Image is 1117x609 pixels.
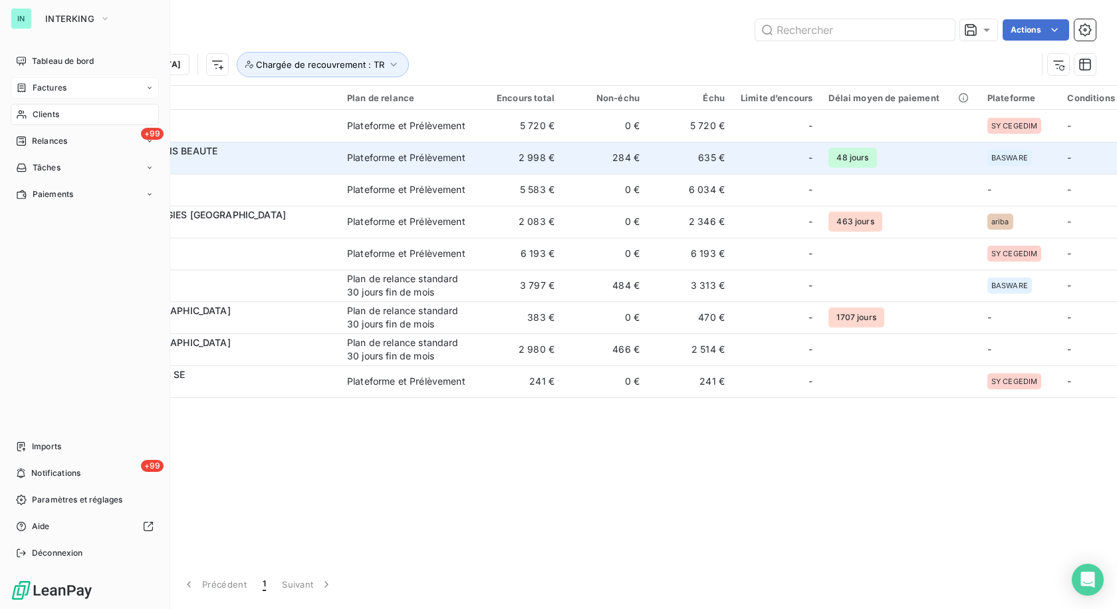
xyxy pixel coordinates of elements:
[347,375,465,388] div: Plateforme et Prélèvement
[477,270,562,302] td: 3 797 €
[1072,564,1104,596] div: Open Intercom Messenger
[648,110,733,142] td: 5 720 €
[1003,19,1069,41] button: Actions
[31,467,80,479] span: Notifications
[808,343,812,356] span: -
[562,302,648,333] td: 0 €
[485,93,555,103] div: Encours total
[648,365,733,397] td: 241 €
[256,59,384,70] span: Chargée de recouvrement : TR
[347,151,465,164] div: Plateforme et Prélèvement
[648,302,733,333] td: 470 €
[808,183,812,196] span: -
[562,365,648,397] td: 0 €
[92,254,331,267] span: I231002577
[991,377,1038,385] span: SY CEGEDIM
[347,93,469,103] div: Plan de relance
[808,247,812,260] span: -
[562,333,648,365] td: 466 €
[141,128,164,140] span: +99
[562,110,648,142] td: 0 €
[92,317,331,331] span: I229001302
[991,250,1038,258] span: SY CEGEDIM
[347,215,465,228] div: Plateforme et Prélèvement
[808,119,812,132] span: -
[648,238,733,270] td: 6 193 €
[1067,375,1071,387] span: -
[263,578,266,591] span: 1
[347,304,469,331] div: Plan de relance standard 30 jours fin de mois
[477,302,562,333] td: 383 €
[477,333,562,365] td: 2 980 €
[562,142,648,174] td: 284 €
[347,336,469,363] div: Plan de relance standard 30 jours fin de mois
[32,441,61,453] span: Imports
[991,122,1038,130] span: SY CEGEDIM
[33,162,61,174] span: Tâches
[11,580,93,601] img: Logo LeanPay
[477,206,562,238] td: 2 083 €
[808,375,812,388] span: -
[828,212,882,232] span: 463 jours
[987,311,991,323] span: -
[1067,248,1071,259] span: -
[987,93,1052,103] div: Plateforme
[477,238,562,270] td: 6 193 €
[1067,311,1071,323] span: -
[92,126,331,139] span: I54018362
[141,460,164,472] span: +99
[92,190,331,203] span: I125005993
[174,570,255,598] button: Précédent
[808,151,812,164] span: -
[562,174,648,206] td: 0 €
[648,142,733,174] td: 635 €
[562,238,648,270] td: 0 €
[45,13,94,24] span: INTERKING
[741,93,812,103] div: Limite d’encours
[32,494,122,506] span: Paramètres et réglages
[477,174,562,206] td: 5 583 €
[347,247,465,260] div: Plateforme et Prélèvement
[237,52,409,77] button: Chargée de recouvrement : TR
[1067,216,1071,227] span: -
[991,282,1028,290] span: BASWARE
[477,142,562,174] td: 2 998 €
[648,333,733,365] td: 2 514 €
[1067,152,1071,163] span: -
[32,55,94,67] span: Tableau de bord
[828,93,971,103] div: Délai moyen de paiement
[808,215,812,228] span: -
[1067,120,1071,131] span: -
[648,206,733,238] td: 2 346 €
[808,311,812,324] span: -
[347,119,465,132] div: Plateforme et Prélèvement
[562,206,648,238] td: 0 €
[32,135,67,147] span: Relances
[648,270,733,302] td: 3 313 €
[477,110,562,142] td: 5 720 €
[1067,343,1071,355] span: -
[991,218,1009,226] span: ariba
[32,520,50,532] span: Aide
[755,19,955,41] input: Rechercher
[562,270,648,302] td: 484 €
[33,108,59,120] span: Clients
[11,8,32,29] div: IN
[828,148,876,168] span: 48 jours
[1067,280,1071,291] span: -
[808,279,812,292] span: -
[828,307,884,327] span: 1707 jours
[33,82,66,94] span: Factures
[570,93,640,103] div: Non-échu
[656,93,725,103] div: Échu
[991,154,1028,162] span: BASWARE
[987,343,991,355] span: -
[92,209,286,220] span: HCL TECHNOLOGIES [GEOGRAPHIC_DATA]
[274,570,341,598] button: Suivant
[987,184,991,195] span: -
[92,286,331,299] span: I108000470
[92,349,331,363] span: I229001301
[33,188,73,200] span: Paiements
[11,516,159,537] a: Aide
[92,158,331,171] span: I26012496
